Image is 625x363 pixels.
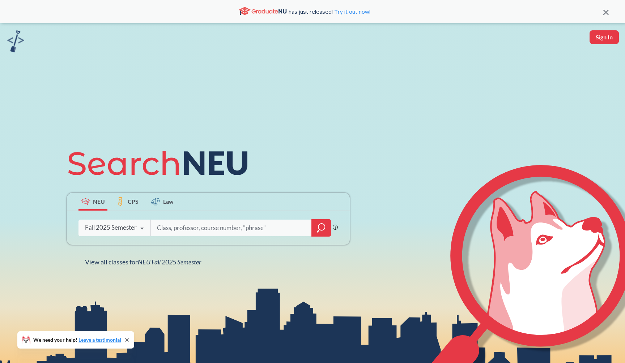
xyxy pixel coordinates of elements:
[33,337,121,342] span: We need your help!
[93,197,105,206] span: NEU
[78,337,121,343] a: Leave a testimonial
[156,220,307,235] input: Class, professor, course number, "phrase"
[85,224,137,232] div: Fall 2025 Semester
[7,30,24,52] img: sandbox logo
[163,197,174,206] span: Law
[85,258,201,266] span: View all classes for
[590,30,619,44] button: Sign In
[138,258,201,266] span: NEU Fall 2025 Semester
[333,8,370,15] a: Try it out now!
[289,8,370,16] span: has just released!
[128,197,139,206] span: CPS
[317,223,326,233] svg: magnifying glass
[7,30,24,55] a: sandbox logo
[311,219,331,237] div: magnifying glass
